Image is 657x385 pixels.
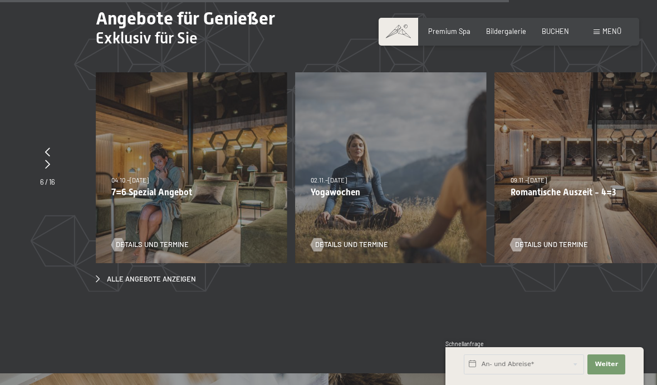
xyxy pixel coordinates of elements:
a: Alle Angebote anzeigen [96,274,196,284]
span: Alle Angebote anzeigen [107,274,196,284]
span: 16 [49,177,55,186]
p: Yogawochen [311,187,470,198]
a: Bildergalerie [486,27,526,36]
a: Premium Spa [428,27,470,36]
a: Details und Termine [111,240,189,250]
span: Details und Termine [315,240,388,250]
span: Schnellanfrage [445,340,484,347]
span: Details und Termine [515,240,588,250]
span: 09.11.–[DATE] [511,176,547,184]
span: Details und Termine [116,240,189,250]
span: 04.10.–[DATE] [111,176,149,184]
span: Menü [602,27,621,36]
a: Details und Termine [311,240,388,250]
span: 02.11.–[DATE] [311,176,347,184]
a: BUCHEN [542,27,569,36]
button: Weiter [587,354,625,374]
span: Exklusiv für Sie [96,29,198,47]
span: / [45,177,48,186]
p: 7=6 Spezial Angebot [111,187,271,198]
span: Weiter [595,360,618,369]
span: Angebote für Genießer [96,8,275,29]
a: Details und Termine [511,240,588,250]
span: 6 [40,177,44,186]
